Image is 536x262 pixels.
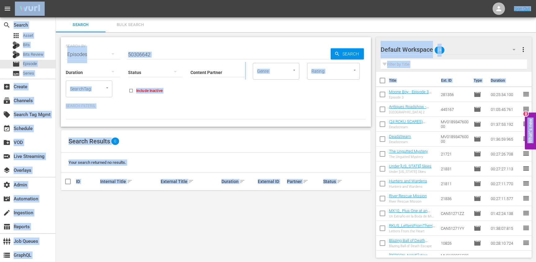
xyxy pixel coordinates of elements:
[23,42,30,48] span: Bits
[389,140,411,144] div: Deadstream
[381,41,521,58] div: Default Workspace
[389,238,427,247] a: Blazing Ball of Death Escape
[389,95,436,99] div: Episode 3
[258,179,285,184] div: External ID
[470,72,487,89] th: Type
[438,221,471,236] td: CAN51271YY
[15,2,45,16] img: ans4CAIJ8jUAAAAAAAAAAAAAAAAAAAAAAAAgQb4GAAAAAAAAAAAAAAAAAAAAAAAAJMjXAAAAAAAAAAAAAAAAAAAAAAAAgAT5G...
[303,179,308,184] span: sort
[291,67,297,73] button: Open
[474,135,481,143] span: Episode
[12,51,20,58] div: Bits Review
[437,72,470,89] th: Ext. ID
[522,194,530,202] span: reorder
[389,179,427,183] a: Hunters and Wardens
[514,6,530,11] a: Sign Out
[111,138,119,145] span: 0
[389,110,436,114] div: [GEOGRAPHIC_DATA] 2
[3,251,11,259] span: GraphQL
[438,161,471,176] td: 21831
[438,146,471,161] td: 21721
[3,167,11,174] span: Overlays
[438,206,471,221] td: CAN51271ZZ
[474,254,481,262] span: Episode
[389,155,428,159] div: The Ungutted Mystery
[389,164,431,168] a: Under [US_STATE] Skies
[287,178,321,185] div: Partner
[523,111,528,116] div: 2
[520,46,527,53] span: more_vert
[474,239,481,247] span: Episode
[60,21,102,28] span: Search
[136,88,163,94] span: Include Inactive
[331,48,364,59] button: Search
[127,179,132,184] span: sort
[3,139,11,146] span: VOD
[3,125,11,132] span: Schedule
[188,179,194,184] span: sort
[23,51,43,58] span: Bits Review
[438,132,471,146] td: MV018934760000
[474,165,481,172] span: Episode
[525,113,536,150] button: Open Feedback Widget
[522,90,530,98] span: reorder
[522,120,530,128] span: reorder
[389,194,427,198] a: River Rescue Mission
[23,61,37,67] span: Episode
[474,195,481,202] span: Episode
[3,238,11,245] span: Job Queues
[23,33,33,39] span: Asset
[488,87,522,102] td: 00:25:34.100
[12,41,20,49] div: Bits
[522,254,530,261] span: reorder
[438,176,471,191] td: 21811
[4,5,11,12] span: menu
[3,209,11,216] span: Ingestion
[389,223,435,233] a: RKUS_LettersFromTheHeart
[438,102,471,117] td: 445167
[522,105,530,113] span: reorder
[389,208,430,218] a: MX10_ Plus One at an Amish Wedding
[522,209,530,217] span: reorder
[3,21,11,29] span: Search
[438,87,471,102] td: 281356
[389,199,427,203] div: River Rescue Mission
[438,191,471,206] td: 21836
[474,91,481,98] span: Episode
[161,178,219,185] div: External Title
[522,165,530,172] span: reorder
[3,195,11,203] span: Automation
[522,150,530,157] span: reorder
[438,236,471,251] td: 10826
[389,104,430,118] a: Antiques Roadshow - [GEOGRAPHIC_DATA] 2 (S47E13)
[488,191,522,206] td: 00:27:11.577
[23,70,34,76] span: Series
[522,180,530,187] span: reorder
[435,44,444,57] span: 24
[352,67,358,73] button: Open
[389,72,437,89] th: Title
[12,60,20,68] span: Episode
[239,179,245,184] span: sort
[3,97,11,104] span: Channels
[474,225,481,232] span: Episode
[389,229,436,233] div: Letters From the Heart
[323,178,346,185] div: Status
[3,223,11,230] span: Reports
[340,48,364,59] span: Search
[66,103,366,109] p: Search Filters:
[109,21,151,28] span: Bulk Search
[389,125,436,129] div: Deadstream
[474,106,481,113] span: Episode
[522,135,530,142] span: reorder
[474,180,481,187] span: Episode
[3,83,11,90] span: Create
[3,111,11,118] span: Search Tag Mgmt
[488,176,522,191] td: 00:27:11.770
[488,146,522,161] td: 00:27:26.708
[12,70,20,77] span: Series
[389,119,425,129] a: (24 ROKU SCARES) Deadstream
[389,134,411,139] a: Deadstream
[389,149,428,154] a: The Ungutted Mystery
[474,120,481,128] span: Episode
